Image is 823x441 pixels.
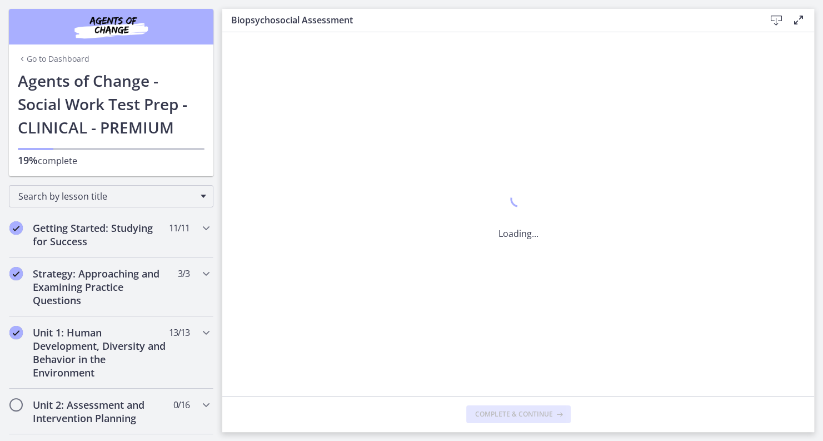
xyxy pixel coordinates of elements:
i: Completed [9,221,23,235]
span: 0 / 16 [173,398,189,412]
h2: Unit 2: Assessment and Intervention Planning [33,398,168,425]
div: 1 [498,188,538,214]
a: Go to Dashboard [18,53,89,65]
i: Completed [9,326,23,339]
div: Search by lesson title [9,185,213,207]
img: Agents of Change [44,13,178,40]
span: 13 / 13 [169,326,189,339]
p: complete [18,153,204,167]
p: Loading... [498,227,538,240]
span: 11 / 11 [169,221,189,235]
span: Search by lesson title [18,190,195,202]
h1: Agents of Change - Social Work Test Prep - CLINICAL - PREMIUM [18,69,204,139]
h2: Strategy: Approaching and Examining Practice Questions [33,267,168,307]
button: Complete & continue [466,405,571,423]
h3: Biopsychosocial Assessment [231,13,747,27]
h2: Unit 1: Human Development, Diversity and Behavior in the Environment [33,326,168,379]
span: 19% [18,153,38,167]
span: Complete & continue [475,410,553,419]
span: 3 / 3 [178,267,189,280]
h2: Getting Started: Studying for Success [33,221,168,248]
i: Completed [9,267,23,280]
